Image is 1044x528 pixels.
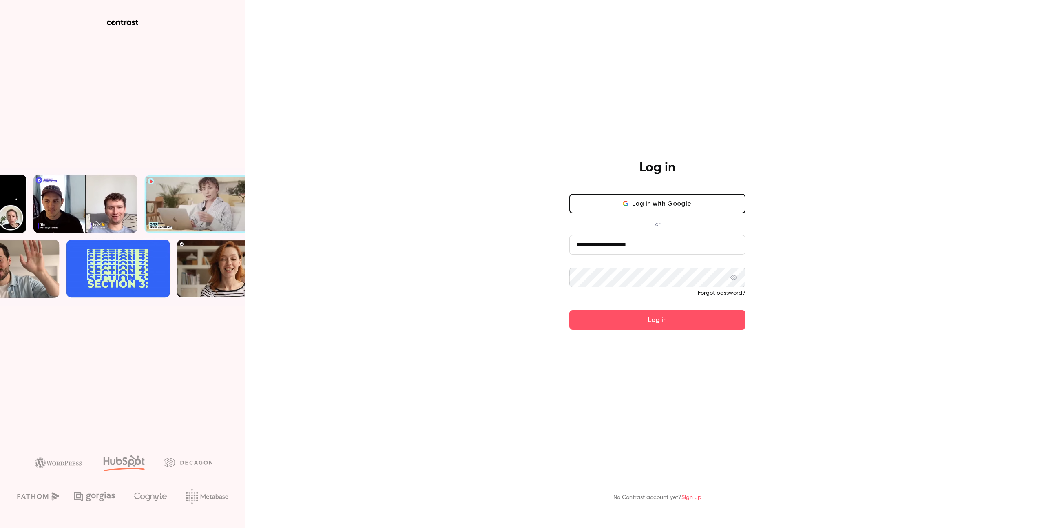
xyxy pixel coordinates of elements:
[569,310,745,330] button: Log in
[698,290,745,296] a: Forgot password?
[651,220,664,229] span: or
[681,495,701,500] a: Sign up
[569,194,745,213] button: Log in with Google
[164,458,212,467] img: decagon
[613,493,701,502] p: No Contrast account yet?
[639,160,675,176] h4: Log in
